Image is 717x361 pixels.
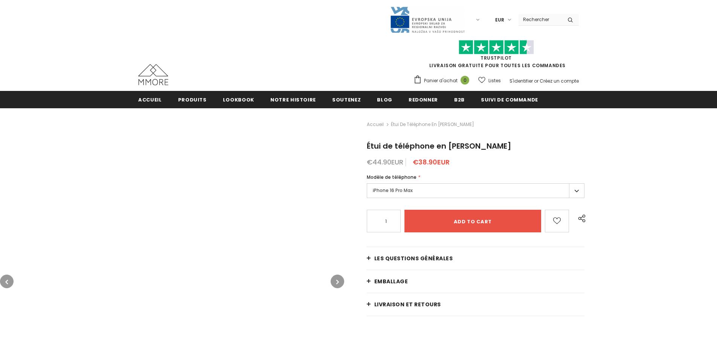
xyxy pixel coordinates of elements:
a: EMBALLAGE [367,270,584,293]
span: 0 [461,76,469,84]
span: Accueil [138,96,162,103]
a: Accueil [138,91,162,108]
a: Blog [377,91,392,108]
span: LIVRAISON GRATUITE POUR TOUTES LES COMMANDES [413,43,579,69]
a: Listes [478,74,501,87]
input: Add to cart [404,210,541,232]
a: soutenez [332,91,361,108]
img: Faites confiance aux étoiles pilotes [459,40,534,55]
span: €38.90EUR [413,157,450,167]
input: Search Site [519,14,562,25]
img: Javni Razpis [390,6,465,34]
span: Listes [488,77,501,84]
span: Suivi de commande [481,96,538,103]
a: S'identifier [510,78,533,84]
a: Panier d'achat 0 [413,75,473,86]
span: EMBALLAGE [374,278,408,285]
span: Redonner [409,96,438,103]
a: Lookbook [223,91,254,108]
a: Notre histoire [270,91,316,108]
label: iPhone 16 Pro Max [367,183,584,198]
span: Les questions générales [374,255,453,262]
a: Redonner [409,91,438,108]
a: B2B [454,91,465,108]
span: Notre histoire [270,96,316,103]
span: Lookbook [223,96,254,103]
span: B2B [454,96,465,103]
span: Livraison et retours [374,301,441,308]
span: Panier d'achat [424,77,458,84]
a: Javni Razpis [390,16,465,23]
a: Produits [178,91,207,108]
span: Étui de téléphone en [PERSON_NAME] [367,141,511,151]
span: Modèle de téléphone [367,174,416,180]
img: Cas MMORE [138,64,168,85]
a: TrustPilot [481,55,512,61]
a: Livraison et retours [367,293,584,316]
a: Les questions générales [367,247,584,270]
span: or [534,78,539,84]
a: Accueil [367,120,384,129]
span: Produits [178,96,207,103]
span: Blog [377,96,392,103]
span: soutenez [332,96,361,103]
span: EUR [495,16,504,24]
span: €44.90EUR [367,157,403,167]
a: Créez un compte [540,78,579,84]
span: Étui de téléphone en [PERSON_NAME] [391,120,474,129]
a: Suivi de commande [481,91,538,108]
